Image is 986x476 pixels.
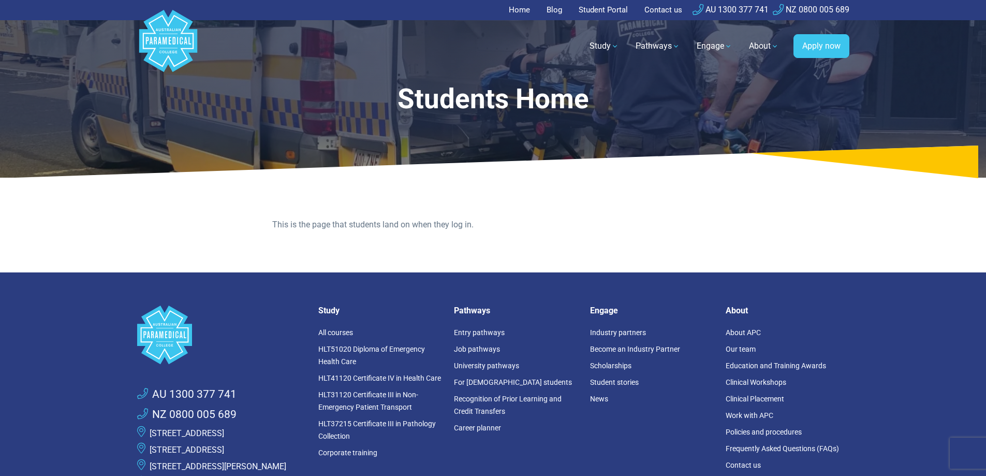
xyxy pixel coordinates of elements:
[590,306,714,315] h5: Engage
[590,362,631,370] a: Scholarships
[318,345,425,366] a: HLT51020 Diploma of Emergency Health Care
[693,5,769,15] a: AU 1300 377 741
[318,449,377,457] a: Corporate training
[773,5,849,15] a: NZ 0800 005 689
[590,345,680,353] a: Become an Industry Partner
[137,306,306,364] a: Space
[454,345,500,353] a: Job pathways
[726,395,784,403] a: Clinical Placement
[726,444,839,453] a: Frequently Asked Questions (FAQs)
[726,345,756,353] a: Our team
[226,83,760,116] h1: Students Home
[318,374,441,382] a: HLT41120 Certificate IV in Health Care
[743,32,785,61] a: About
[454,395,562,415] a: Recognition of Prior Learning and Credit Transfers
[454,362,519,370] a: University pathways
[137,386,237,403] a: AU 1300 377 741
[137,407,237,423] a: NZ 0800 005 689
[726,428,802,436] a: Policies and procedures
[793,34,849,58] a: Apply now
[726,362,826,370] a: Education and Training Awards
[590,395,608,403] a: News
[629,32,686,61] a: Pathways
[318,328,353,337] a: All courses
[318,420,436,440] a: HLT37215 Certificate III in Pathology Collection
[583,32,625,61] a: Study
[590,328,646,337] a: Industry partners
[726,306,849,315] h5: About
[726,411,773,420] a: Work with APC
[150,428,224,438] a: [STREET_ADDRESS]
[454,306,578,315] h5: Pathways
[726,461,761,469] a: Contact us
[150,461,286,471] a: [STREET_ADDRESS][PERSON_NAME]
[454,424,501,432] a: Career planner
[318,306,442,315] h5: Study
[272,219,714,231] p: This is the page that students land on when they log in.
[150,445,224,455] a: [STREET_ADDRESS]
[137,20,199,73] a: Australian Paramedical College
[454,328,505,337] a: Entry pathways
[690,32,739,61] a: Engage
[318,391,418,411] a: HLT31120 Certificate III in Non-Emergency Patient Transport
[454,378,572,386] a: For [DEMOGRAPHIC_DATA] students
[590,378,639,386] a: Student stories
[726,328,761,337] a: About APC
[726,378,786,386] a: Clinical Workshops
